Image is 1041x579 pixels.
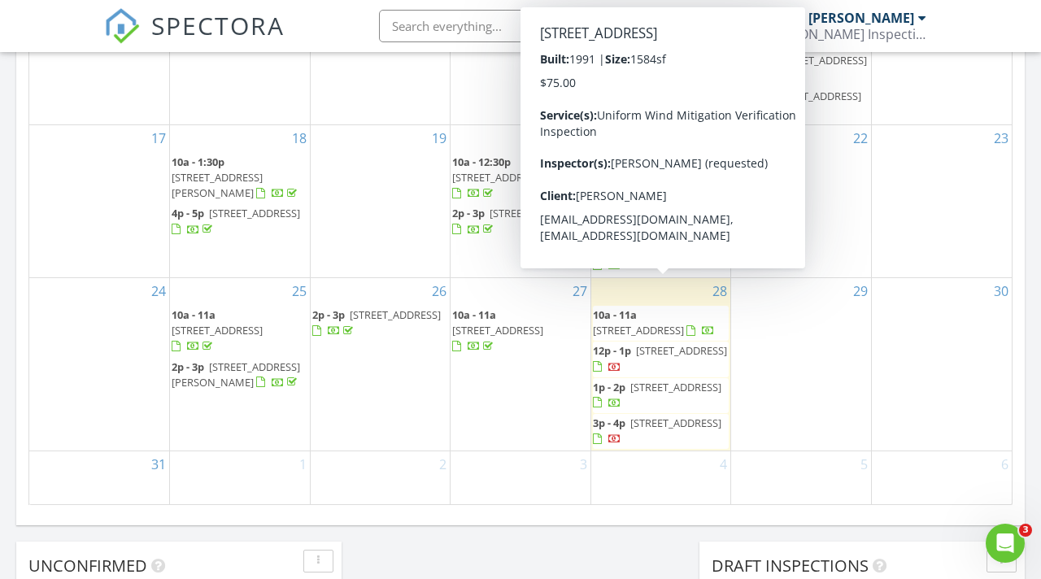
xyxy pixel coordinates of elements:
[733,89,765,103] span: 2p - 3p
[451,277,591,451] td: Go to August 27, 2025
[172,359,204,374] span: 2p - 3p
[731,277,872,451] td: Go to August 29, 2025
[172,155,300,200] a: 10a - 1:30p [STREET_ADDRESS][PERSON_NAME]
[172,206,300,236] a: 4p - 5p [STREET_ADDRESS]
[312,307,345,322] span: 2p - 3p
[172,155,224,169] span: 10a - 1:30p
[172,358,308,393] a: 2p - 3p [STREET_ADDRESS][PERSON_NAME]
[451,124,591,277] td: Go to August 20, 2025
[569,278,590,304] a: Go to August 27, 2025
[871,451,1012,505] td: Go to September 6, 2025
[296,451,310,477] a: Go to September 1, 2025
[350,307,441,322] span: [STREET_ADDRESS]
[436,451,450,477] a: Go to September 2, 2025
[172,359,300,390] span: [STREET_ADDRESS][PERSON_NAME]
[172,206,204,220] span: 4p - 5p
[310,451,451,505] td: Go to September 2, 2025
[170,124,311,277] td: Go to August 18, 2025
[733,51,869,86] a: 12p - 1p [STREET_ADDRESS]
[490,206,581,220] span: [STREET_ADDRESS]
[172,307,216,322] span: 10a - 11a
[312,306,449,341] a: 2p - 3p [STREET_ADDRESS]
[593,378,730,413] a: 1p - 2p [STREET_ADDRESS]
[593,206,631,220] span: 12p - 1p
[312,307,441,337] a: 2p - 3p [STREET_ADDRESS]
[733,53,867,83] a: 12p - 1p [STREET_ADDRESS]
[630,380,721,394] span: [STREET_ADDRESS]
[770,89,861,103] span: [STREET_ADDRESS]
[429,278,450,304] a: Go to August 26, 2025
[850,125,871,151] a: Go to August 22, 2025
[172,359,300,390] a: 2p - 3p [STREET_ADDRESS][PERSON_NAME]
[452,206,485,220] span: 2p - 3p
[630,416,721,430] span: [STREET_ADDRESS]
[590,277,731,451] td: Go to August 28, 2025
[577,451,590,477] a: Go to September 3, 2025
[733,53,771,67] span: 12p - 1p
[593,306,730,341] a: 10a - 11a [STREET_ADDRESS]
[289,125,310,151] a: Go to August 18, 2025
[593,416,721,446] a: 3p - 4p [STREET_ADDRESS]
[172,153,308,204] a: 10a - 1:30p [STREET_ADDRESS][PERSON_NAME]
[731,451,872,505] td: Go to September 5, 2025
[593,380,721,410] a: 1p - 2p [STREET_ADDRESS]
[593,380,625,394] span: 1p - 2p
[593,204,730,239] a: 12p - 1p [STREET_ADDRESS]
[452,155,511,169] span: 10a - 12:30p
[593,170,684,185] span: [STREET_ADDRESS]
[429,125,450,151] a: Go to August 19, 2025
[593,323,684,337] span: [STREET_ADDRESS]
[733,89,861,119] a: 2p - 3p [STREET_ADDRESS]
[170,451,311,505] td: Go to September 1, 2025
[170,277,311,451] td: Go to August 25, 2025
[593,416,625,430] span: 3p - 4p
[776,53,867,67] span: [STREET_ADDRESS]
[148,125,169,151] a: Go to August 17, 2025
[593,342,730,377] a: 12p - 1p [STREET_ADDRESS]
[630,242,721,257] span: [STREET_ADDRESS]
[593,307,637,322] span: 10a - 11a
[709,278,730,304] a: Go to August 28, 2025
[636,343,727,358] span: [STREET_ADDRESS]
[593,343,727,373] a: 12p - 1p [STREET_ADDRESS]
[452,307,543,353] a: 10a - 11a [STREET_ADDRESS]
[451,451,591,505] td: Go to September 3, 2025
[29,451,170,505] td: Go to August 31, 2025
[104,22,285,56] a: SPECTORA
[590,451,731,505] td: Go to September 4, 2025
[593,242,721,272] a: 2p - 3p [STREET_ADDRESS]
[172,204,308,239] a: 4p - 5p [STREET_ADDRESS]
[712,555,869,577] span: Draft Inspections
[310,124,451,277] td: Go to August 19, 2025
[148,278,169,304] a: Go to August 24, 2025
[148,451,169,477] a: Go to August 31, 2025
[731,124,872,277] td: Go to August 22, 2025
[172,306,308,357] a: 10a - 11a [STREET_ADDRESS]
[593,242,625,257] span: 2p - 3p
[717,451,730,477] a: Go to September 4, 2025
[452,206,581,236] a: 2p - 3p [STREET_ADDRESS]
[379,10,704,42] input: Search everything...
[764,26,926,42] div: Southwell Inspections
[733,87,869,122] a: 2p - 3p [STREET_ADDRESS]
[104,8,140,44] img: The Best Home Inspection Software - Spectora
[850,278,871,304] a: Go to August 29, 2025
[289,278,310,304] a: Go to August 25, 2025
[29,277,170,451] td: Go to August 24, 2025
[636,206,727,220] span: [STREET_ADDRESS]
[871,277,1012,451] td: Go to August 30, 2025
[1019,524,1032,537] span: 3
[991,125,1012,151] a: Go to August 23, 2025
[452,153,589,204] a: 10a - 12:30p [STREET_ADDRESS]
[593,307,715,337] a: 10a - 11a [STREET_ADDRESS]
[172,323,263,337] span: [STREET_ADDRESS]
[593,241,730,276] a: 2p - 3p [STREET_ADDRESS]
[452,170,543,185] span: [STREET_ADDRESS]
[452,323,543,337] span: [STREET_ADDRESS]
[28,555,147,577] span: Unconfirmed
[172,307,263,353] a: 10a - 11a [STREET_ADDRESS]
[172,170,263,200] span: [STREET_ADDRESS][PERSON_NAME]
[452,306,589,357] a: 10a - 11a [STREET_ADDRESS]
[808,10,914,26] div: [PERSON_NAME]
[593,343,631,358] span: 12p - 1p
